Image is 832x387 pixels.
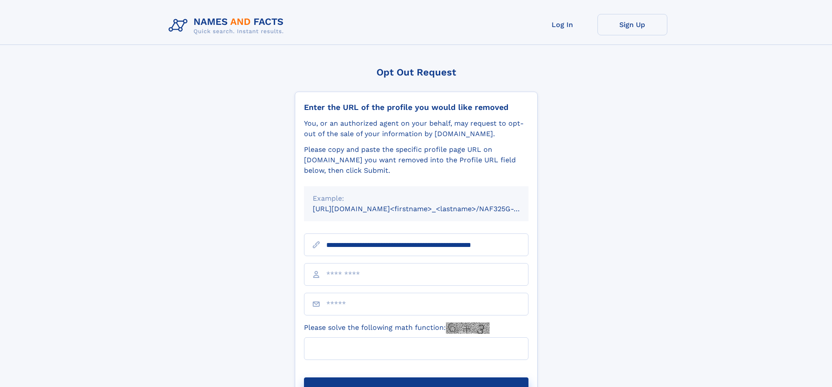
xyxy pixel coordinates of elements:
a: Sign Up [597,14,667,35]
div: Example: [313,193,520,204]
a: Log In [528,14,597,35]
div: You, or an authorized agent on your behalf, may request to opt-out of the sale of your informatio... [304,118,528,139]
small: [URL][DOMAIN_NAME]<firstname>_<lastname>/NAF325G-xxxxxxxx [313,205,545,213]
label: Please solve the following math function: [304,322,490,334]
div: Enter the URL of the profile you would like removed [304,103,528,112]
div: Opt Out Request [295,67,538,78]
div: Please copy and paste the specific profile page URL on [DOMAIN_NAME] you want removed into the Pr... [304,144,528,176]
img: Logo Names and Facts [165,14,291,38]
